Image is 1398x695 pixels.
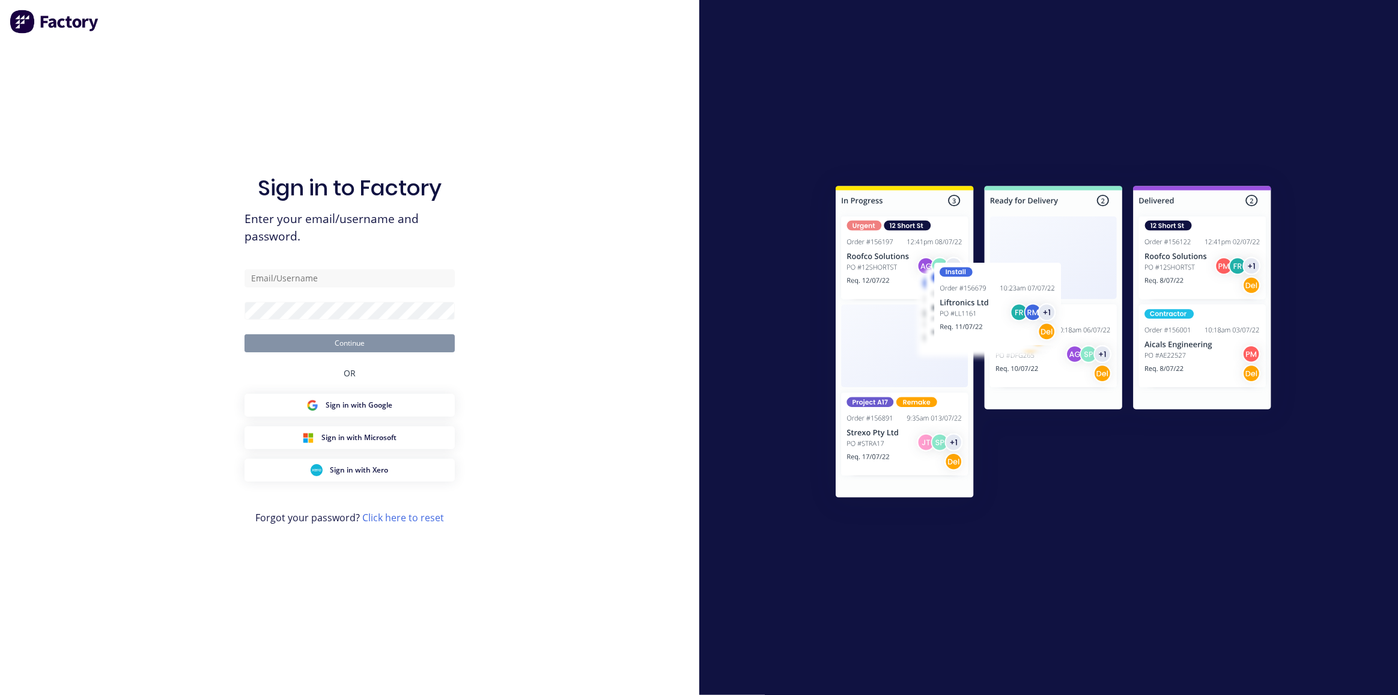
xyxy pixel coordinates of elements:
input: Email/Username [245,269,455,287]
img: Google Sign in [306,399,318,411]
div: OR [344,352,356,394]
span: Forgot your password? [255,510,444,525]
img: Sign in [809,162,1298,526]
span: Enter your email/username and password. [245,210,455,245]
img: Xero Sign in [311,464,323,476]
button: Continue [245,334,455,352]
button: Microsoft Sign inSign in with Microsoft [245,426,455,449]
a: Click here to reset [362,511,444,524]
img: Factory [10,10,100,34]
button: Xero Sign inSign in with Xero [245,459,455,482]
span: Sign in with Xero [330,465,388,476]
span: Sign in with Google [326,400,392,411]
h1: Sign in to Factory [258,175,442,201]
button: Google Sign inSign in with Google [245,394,455,417]
span: Sign in with Microsoft [321,432,397,443]
img: Microsoft Sign in [302,432,314,444]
